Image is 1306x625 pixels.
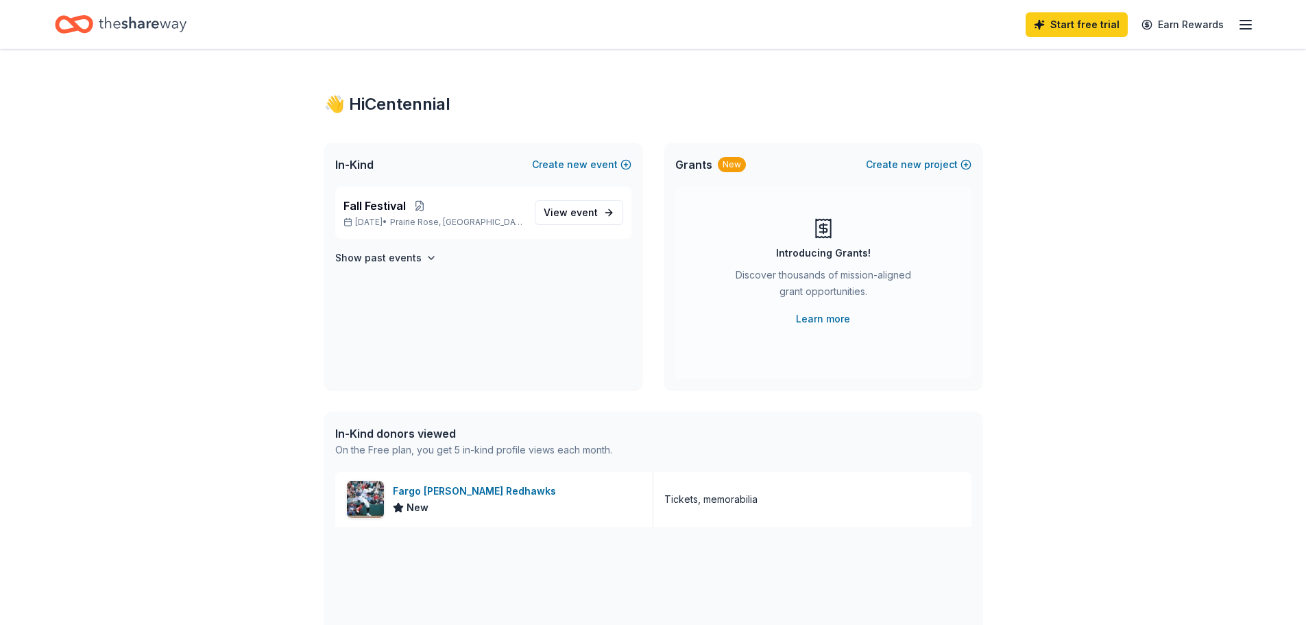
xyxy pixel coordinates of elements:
[730,267,917,305] div: Discover thousands of mission-aligned grant opportunities.
[544,204,598,221] span: View
[567,156,588,173] span: new
[335,250,437,266] button: Show past events
[335,156,374,173] span: In-Kind
[570,207,598,218] span: event
[347,481,384,518] img: Image for Fargo Moorhead Redhawks
[335,425,612,442] div: In-Kind donors viewed
[343,217,524,228] p: [DATE] •
[390,217,524,228] span: Prairie Rose, [GEOGRAPHIC_DATA]
[532,156,631,173] button: Createnewevent
[324,93,982,115] div: 👋 Hi Centennial
[335,442,612,458] div: On the Free plan, you get 5 in-kind profile views each month.
[664,491,758,508] div: Tickets, memorabilia
[866,156,971,173] button: Createnewproject
[901,156,921,173] span: new
[776,245,871,261] div: Introducing Grants!
[1133,12,1232,37] a: Earn Rewards
[55,8,186,40] a: Home
[343,198,406,214] span: Fall Festival
[393,483,561,499] div: Fargo [PERSON_NAME] Redhawks
[535,200,623,225] a: View event
[675,156,712,173] span: Grants
[718,157,746,172] div: New
[796,311,850,327] a: Learn more
[1026,12,1128,37] a: Start free trial
[335,250,422,266] h4: Show past events
[407,499,428,516] span: New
